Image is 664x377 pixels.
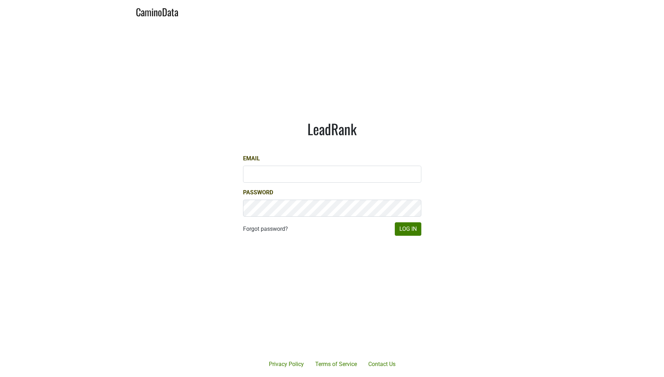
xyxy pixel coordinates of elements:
[136,3,178,19] a: CaminoData
[263,357,310,371] a: Privacy Policy
[243,120,421,137] h1: LeadRank
[363,357,401,371] a: Contact Us
[243,225,288,233] a: Forgot password?
[395,222,421,236] button: Log In
[243,154,260,163] label: Email
[310,357,363,371] a: Terms of Service
[243,188,273,197] label: Password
